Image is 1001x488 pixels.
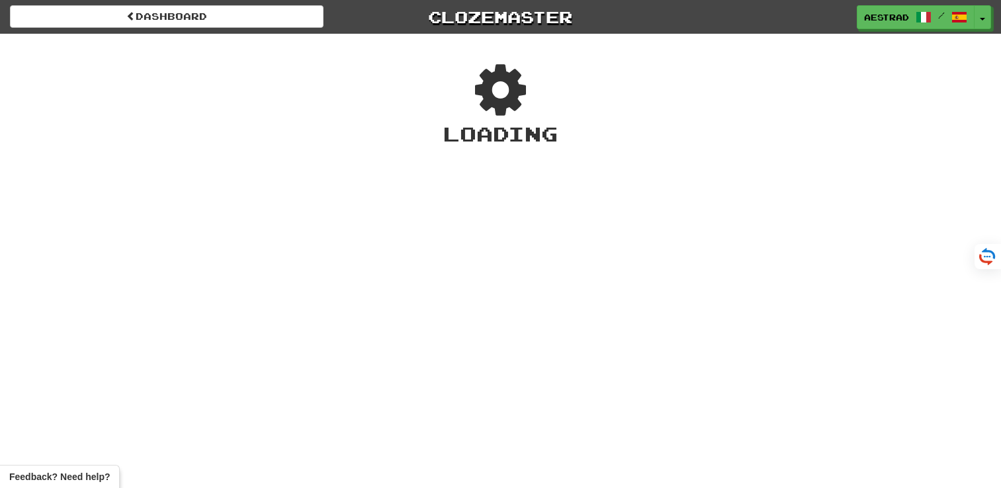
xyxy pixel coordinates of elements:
span: AEstrad [864,11,909,23]
span: / [938,11,945,20]
a: Dashboard [10,5,324,28]
span: Open feedback widget [9,470,110,483]
a: Clozemaster [343,5,657,28]
a: AEstrad / [857,5,975,29]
